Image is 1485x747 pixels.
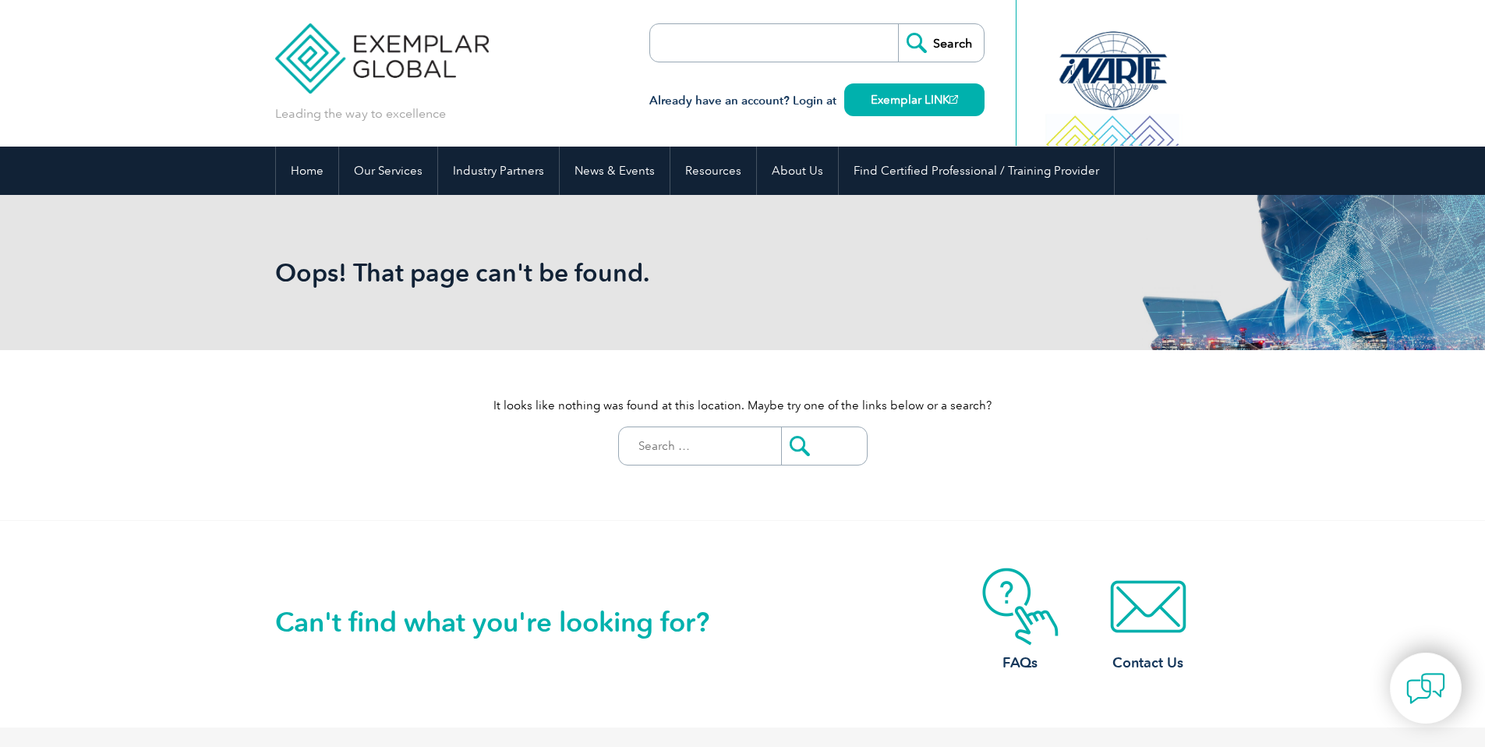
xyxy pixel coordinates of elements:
[275,105,446,122] p: Leading the way to excellence
[958,653,1083,673] h3: FAQs
[560,147,670,195] a: News & Events
[898,24,984,62] input: Search
[276,147,338,195] a: Home
[275,397,1211,414] p: It looks like nothing was found at this location. Maybe try one of the links below or a search?
[757,147,838,195] a: About Us
[1086,568,1211,673] a: Contact Us
[1086,568,1211,646] img: contact-email.webp
[670,147,756,195] a: Resources
[781,427,867,465] input: Submit
[339,147,437,195] a: Our Services
[275,257,874,288] h1: Oops! That page can't be found.
[958,568,1083,673] a: FAQs
[438,147,559,195] a: Industry Partners
[844,83,985,116] a: Exemplar LINK
[839,147,1114,195] a: Find Certified Professional / Training Provider
[949,95,958,104] img: open_square.png
[275,610,743,635] h2: Can't find what you're looking for?
[1086,653,1211,673] h3: Contact Us
[649,91,985,111] h3: Already have an account? Login at
[1406,669,1445,708] img: contact-chat.png
[958,568,1083,646] img: contact-faq.webp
